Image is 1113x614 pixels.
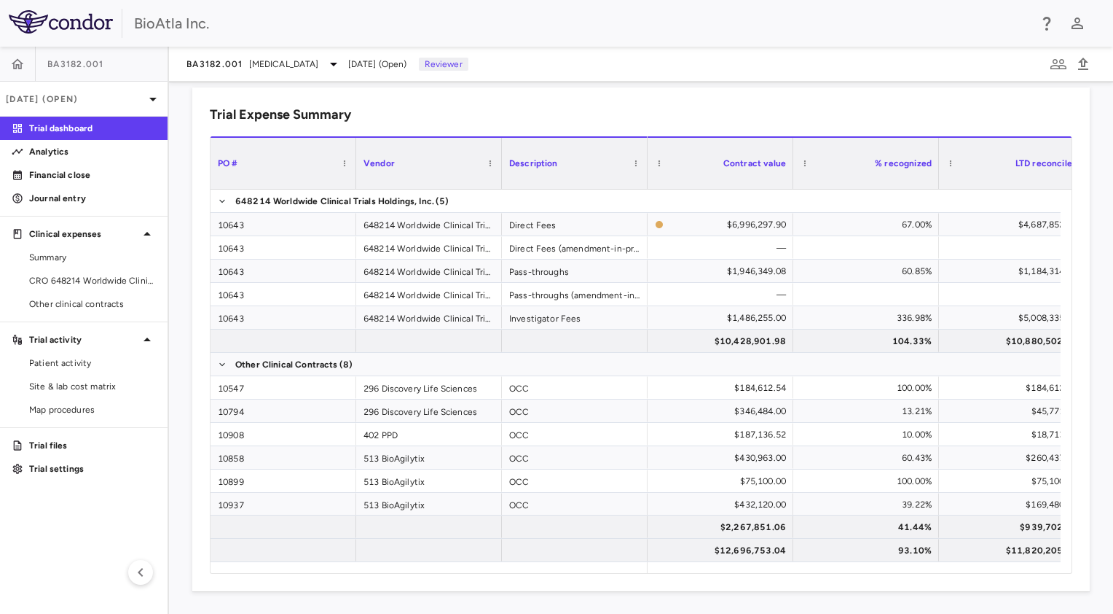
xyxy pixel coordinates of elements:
span: Site & lab cost matrix [29,380,156,393]
p: Reviewer [419,58,468,71]
span: CRO 648214 Worldwide Clinical Trials Holdings, Inc. [29,274,156,287]
span: PO # [218,158,238,168]
div: $12,696,753.04 [661,539,786,562]
div: 10547 [211,376,356,399]
img: logo-full-BYUhSk78.svg [9,10,113,34]
span: Other clinical contracts [29,298,156,311]
div: $75,100.00 [661,470,786,493]
span: [MEDICAL_DATA] [249,58,319,71]
div: 10908 [211,423,356,446]
p: Trial settings [29,462,156,475]
div: $1,946,349.08 [661,260,786,283]
div: 648214 Worldwide Clinical Trials Holdings, Inc. [356,306,502,329]
span: Map procedures [29,403,156,416]
span: 648214 Worldwide Clinical Trials Holdings, Inc. [235,190,434,213]
div: $939,702.52 [952,516,1077,539]
div: 648214 Worldwide Clinical Trials Holdings, Inc. [356,236,502,259]
div: $1,486,255.00 [661,306,786,330]
div: — [661,236,786,260]
div: Investigator Fees [502,306,648,329]
div: $11,820,205.00 [952,539,1077,562]
div: $10,428,901.98 [661,330,786,353]
div: $1,184,314.69 [952,260,1077,283]
div: 10.00% [806,423,932,446]
h6: Trial Expense Summary [210,105,351,125]
div: $5,008,335.29 [952,306,1077,330]
div: $432,120.00 [661,493,786,516]
div: 513 BioAgilytix [356,446,502,469]
div: — [952,236,1077,260]
span: Vendor [363,158,395,168]
div: 648214 Worldwide Clinical Trials Holdings, Inc. [356,213,502,236]
div: 67.00% [806,213,932,236]
span: (5) [436,190,449,213]
div: 100.00% [806,376,932,400]
div: Direct Fees (amendment-in-progress) [502,236,648,259]
div: $75,100.00 [952,470,1077,493]
div: OCC [502,400,648,422]
div: — [952,283,1077,306]
div: 13.21% [806,400,932,423]
div: $430,963.00 [661,446,786,470]
p: [DATE] (Open) [6,93,144,106]
div: 10643 [211,236,356,259]
p: Clinical expenses [29,228,138,241]
span: Patient activity [29,357,156,370]
div: 648214 Worldwide Clinical Trials Holdings, Inc. [356,283,502,306]
div: $4,687,852.49 [952,213,1077,236]
span: Description [509,158,558,168]
div: 60.85% [806,260,932,283]
span: BA3182.001 [186,58,243,70]
div: 41.44% [806,516,932,539]
div: 648214 Worldwide Clinical Trials Holdings, Inc. [356,260,502,282]
div: OCC [502,470,648,492]
div: $6,996,297.90 [669,213,786,236]
span: Contract value [723,158,786,168]
div: 336.98% [806,306,932,330]
span: LTD reconciled [1015,158,1077,168]
div: 296 Discovery Life Sciences [356,400,502,422]
div: Pass-throughs (amendment-in-progress) [502,283,648,306]
div: OCC [502,493,648,516]
div: $45,771.00 [952,400,1077,423]
p: Journal entry [29,192,156,205]
div: $184,612.54 [661,376,786,400]
div: BioAtla Inc. [134,12,1029,34]
p: Analytics [29,145,156,158]
div: 104.33% [806,330,932,353]
span: Summary [29,251,156,264]
p: Financial close [29,168,156,182]
div: Pass-throughs [502,260,648,282]
div: 402 PPD [356,423,502,446]
div: 296 Discovery Life Sciences [356,376,502,399]
div: OCC [502,423,648,446]
div: 10643 [211,260,356,282]
span: % recognized [875,158,932,168]
div: — [661,283,786,306]
div: $184,612.54 [952,376,1077,400]
span: [DATE] (Open) [348,58,407,71]
div: $346,484.00 [661,400,786,423]
span: (8) [339,353,353,376]
div: $2,267,851.06 [661,516,786,539]
p: Trial dashboard [29,122,156,135]
div: 93.10% [806,539,932,562]
div: 10858 [211,446,356,469]
p: Trial files [29,439,156,452]
div: 100.00% [806,470,932,493]
div: $260,437.84 [952,446,1077,470]
div: 513 BioAgilytix [356,493,502,516]
div: 10643 [211,283,356,306]
div: $169,480.00 [952,493,1077,516]
div: 513 BioAgilytix [356,470,502,492]
div: OCC [502,376,648,399]
div: $187,136.52 [661,423,786,446]
p: Trial activity [29,333,138,346]
div: 10794 [211,400,356,422]
span: Other Clinical Contracts [235,353,338,376]
div: Direct Fees [502,213,648,236]
div: 10899 [211,470,356,492]
span: The contract record and uploaded budget values do not match. Please review the contract record an... [655,214,786,235]
div: 60.43% [806,446,932,470]
div: $10,880,502.47 [952,330,1077,353]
